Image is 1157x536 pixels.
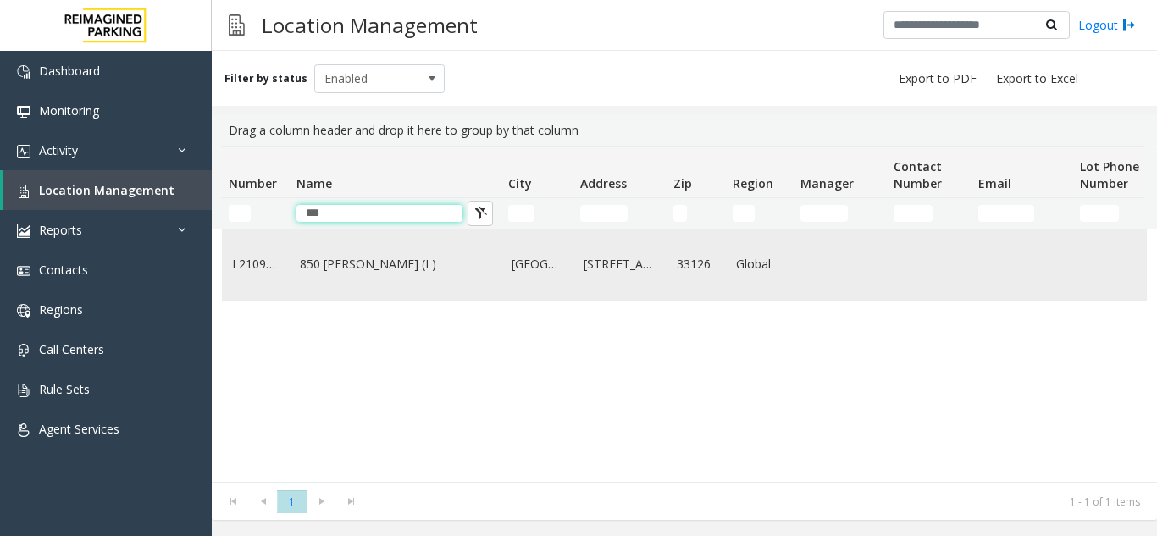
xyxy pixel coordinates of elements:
span: Number [229,175,277,191]
img: 'icon' [17,344,30,357]
input: Address Filter [580,205,628,222]
img: logout [1122,16,1136,34]
img: 'icon' [17,105,30,119]
input: Contact Number Filter [894,205,933,222]
a: L21091600 [232,255,280,274]
span: Name [296,175,332,191]
td: Region Filter [726,198,794,229]
span: Export to PDF [899,70,977,87]
span: Activity [39,142,78,158]
span: Email [978,175,1011,191]
span: Enabled [315,65,418,92]
a: Logout [1078,16,1136,34]
td: Zip Filter [667,198,726,229]
td: Manager Filter [794,198,887,229]
input: Manager Filter [800,205,848,222]
span: Region [733,175,773,191]
a: Global [736,255,783,274]
input: Name Filter [296,205,462,222]
span: City [508,175,532,191]
label: Filter by status [224,71,307,86]
span: Reports [39,222,82,238]
span: Lot Phone Number [1080,158,1139,191]
span: Monitoring [39,102,99,119]
td: Email Filter [972,198,1073,229]
td: City Filter [501,198,573,229]
input: Region Filter [733,205,755,222]
span: Dashboard [39,63,100,79]
td: Contact Number Filter [887,198,972,229]
span: Location Management [39,182,174,198]
td: Address Filter [573,198,667,229]
td: Name Filter [290,198,501,229]
input: Lot Phone Number Filter [1080,205,1119,222]
img: 'icon' [17,384,30,397]
span: Agent Services [39,421,119,437]
a: 33126 [677,255,716,274]
a: 850 [PERSON_NAME] (L) [300,255,491,274]
span: Manager [800,175,854,191]
span: Address [580,175,627,191]
img: 'icon' [17,224,30,238]
span: Rule Sets [39,381,90,397]
td: Number Filter [222,198,290,229]
span: Contacts [39,262,88,278]
img: 'icon' [17,65,30,79]
button: Export to Excel [989,67,1085,91]
div: Drag a column header and drop it here to group by that column [222,114,1147,146]
img: 'icon' [17,423,30,437]
kendo-pager-info: 1 - 1 of 1 items [376,495,1140,509]
div: Data table [212,146,1157,482]
h3: Location Management [253,4,486,46]
input: City Filter [508,205,534,222]
span: Page 1 [277,490,307,513]
span: Contact Number [894,158,942,191]
input: Zip Filter [673,205,687,222]
button: Export to PDF [892,67,983,91]
img: 'icon' [17,185,30,198]
img: pageIcon [229,4,245,46]
span: Call Centers [39,341,104,357]
span: Regions [39,301,83,318]
a: Location Management [3,170,212,210]
img: 'icon' [17,264,30,278]
a: [STREET_ADDRESS] [584,255,656,274]
img: 'icon' [17,145,30,158]
span: Zip [673,175,692,191]
a: [GEOGRAPHIC_DATA] [512,255,563,274]
button: Clear [468,201,493,226]
input: Email Filter [978,205,1034,222]
input: Number Filter [229,205,251,222]
span: Export to Excel [996,70,1078,87]
img: 'icon' [17,304,30,318]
